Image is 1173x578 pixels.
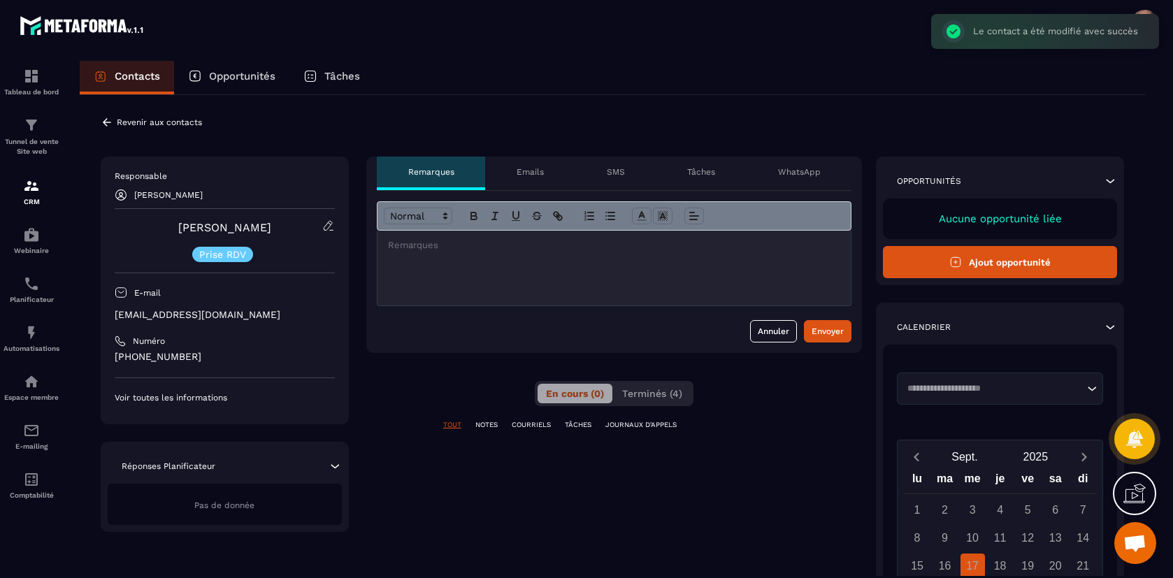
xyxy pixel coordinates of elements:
[903,447,929,466] button: Previous month
[687,166,715,178] p: Tâches
[3,393,59,401] p: Espace membre
[3,198,59,205] p: CRM
[3,412,59,461] a: emailemailE-mailing
[546,388,604,399] span: En cours (0)
[443,420,461,430] p: TOUT
[1071,554,1095,578] div: 21
[3,345,59,352] p: Automatisations
[960,554,985,578] div: 17
[3,167,59,216] a: formationformationCRM
[622,388,682,399] span: Terminés (4)
[1016,526,1040,550] div: 12
[778,166,821,178] p: WhatsApp
[1000,445,1071,469] button: Open years overlay
[933,554,957,578] div: 16
[1014,469,1042,493] div: ve
[3,137,59,157] p: Tunnel de vente Site web
[134,287,161,298] p: E-mail
[289,61,374,94] a: Tâches
[905,498,930,522] div: 1
[115,70,160,82] p: Contacts
[20,13,145,38] img: logo
[986,469,1014,493] div: je
[960,526,985,550] div: 10
[3,296,59,303] p: Planificateur
[1114,522,1156,564] div: Ouvrir le chat
[3,247,59,254] p: Webinaire
[933,526,957,550] div: 9
[1043,554,1067,578] div: 20
[199,250,246,259] p: Prise RDV
[3,491,59,499] p: Comptabilité
[178,221,271,234] a: [PERSON_NAME]
[3,314,59,363] a: automationsautomationsAutomatisations
[988,526,1012,550] div: 11
[3,442,59,450] p: E-mailing
[115,392,335,403] p: Voir toutes les informations
[614,384,691,403] button: Terminés (4)
[23,117,40,133] img: formation
[1043,498,1067,522] div: 6
[1071,447,1097,466] button: Next month
[929,445,1000,469] button: Open months overlay
[1016,554,1040,578] div: 19
[23,68,40,85] img: formation
[23,324,40,341] img: automations
[115,350,335,363] p: [PHONE_NUMBER]
[133,335,165,347] p: Numéro
[607,166,625,178] p: SMS
[931,469,959,493] div: ma
[134,190,203,200] p: [PERSON_NAME]
[750,320,797,342] button: Annuler
[3,363,59,412] a: automationsautomationsEspace membre
[23,422,40,439] img: email
[512,420,551,430] p: COURRIELS
[812,324,844,338] div: Envoyer
[3,88,59,96] p: Tableau de bord
[3,265,59,314] a: schedulerschedulerPlanificateur
[905,554,930,578] div: 15
[23,178,40,194] img: formation
[960,498,985,522] div: 3
[115,308,335,321] p: [EMAIL_ADDRESS][DOMAIN_NAME]
[538,384,612,403] button: En cours (0)
[565,420,591,430] p: TÂCHES
[1016,498,1040,522] div: 5
[897,321,951,333] p: Calendrier
[117,117,202,127] p: Revenir aux contacts
[1042,469,1070,493] div: sa
[517,166,544,178] p: Emails
[194,500,254,510] span: Pas de donnée
[80,61,174,94] a: Contacts
[897,212,1103,225] p: Aucune opportunité liée
[3,57,59,106] a: formationformationTableau de bord
[897,175,961,187] p: Opportunités
[958,469,986,493] div: me
[23,373,40,390] img: automations
[3,106,59,167] a: formationformationTunnel de vente Site web
[902,382,1084,396] input: Search for option
[122,461,215,472] p: Réponses Planificateur
[1071,498,1095,522] div: 7
[804,320,851,342] button: Envoyer
[3,461,59,510] a: accountantaccountantComptabilité
[1069,469,1097,493] div: di
[115,171,335,182] p: Responsable
[605,420,677,430] p: JOURNAUX D'APPELS
[209,70,275,82] p: Opportunités
[23,226,40,243] img: automations
[23,275,40,292] img: scheduler
[324,70,360,82] p: Tâches
[933,498,957,522] div: 2
[988,554,1012,578] div: 18
[174,61,289,94] a: Opportunités
[1071,526,1095,550] div: 14
[23,471,40,488] img: accountant
[475,420,498,430] p: NOTES
[883,246,1117,278] button: Ajout opportunité
[1043,526,1067,550] div: 13
[408,166,454,178] p: Remarques
[897,373,1103,405] div: Search for option
[905,526,930,550] div: 8
[988,498,1012,522] div: 4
